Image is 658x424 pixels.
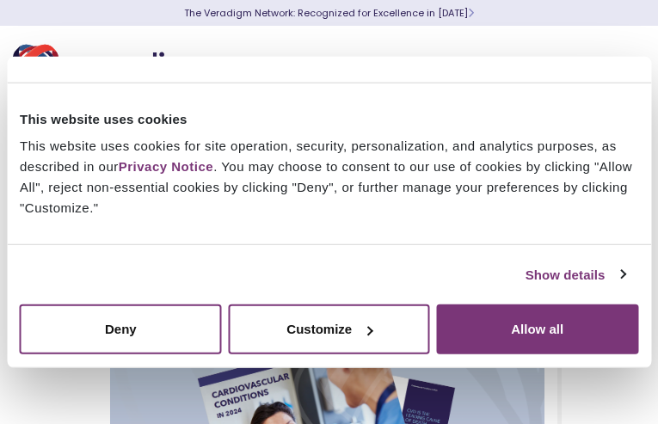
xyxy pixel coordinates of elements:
[184,6,474,20] a: The Veradigm Network: Recognized for Excellence in [DATE]Learn More
[13,39,219,95] img: Veradigm logo
[119,159,213,174] a: Privacy Notice
[526,264,625,285] a: Show details
[468,6,474,20] span: Learn More
[20,304,222,354] button: Deny
[228,304,430,354] button: Customize
[20,136,638,218] div: This website uses cookies for site operation, security, personalization, and analytics purposes, ...
[436,304,638,354] button: Allow all
[20,108,638,129] div: This website uses cookies
[606,45,632,89] button: Toggle Navigation Menu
